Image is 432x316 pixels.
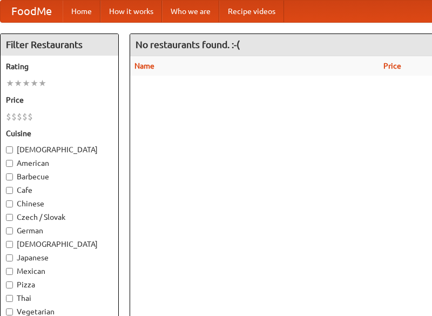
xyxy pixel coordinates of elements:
input: Mexican [6,268,13,275]
label: Cafe [6,185,113,196]
a: Name [134,62,154,70]
h5: Price [6,95,113,105]
h5: Cuisine [6,128,113,139]
label: Mexican [6,266,113,277]
li: ★ [30,77,38,89]
input: [DEMOGRAPHIC_DATA] [6,241,13,248]
input: Barbecue [6,173,13,180]
li: $ [6,111,11,123]
input: Chinese [6,200,13,207]
a: How it works [100,1,162,22]
label: Japanese [6,252,113,263]
label: German [6,225,113,236]
li: $ [17,111,22,123]
li: $ [11,111,17,123]
input: Pizza [6,281,13,288]
a: Recipe videos [219,1,284,22]
label: Czech / Slovak [6,212,113,223]
input: Cafe [6,187,13,194]
input: Thai [6,295,13,302]
li: ★ [6,77,14,89]
label: Pizza [6,279,113,290]
li: ★ [38,77,46,89]
h5: Rating [6,61,113,72]
li: $ [22,111,28,123]
label: [DEMOGRAPHIC_DATA] [6,239,113,250]
input: American [6,160,13,167]
li: ★ [14,77,22,89]
label: Chinese [6,198,113,209]
a: Who we are [162,1,219,22]
li: ★ [22,77,30,89]
input: German [6,227,13,234]
input: Czech / Slovak [6,214,13,221]
input: [DEMOGRAPHIC_DATA] [6,146,13,153]
a: FoodMe [1,1,63,22]
a: Home [63,1,100,22]
label: Barbecue [6,171,113,182]
label: Thai [6,293,113,304]
input: Japanese [6,254,13,261]
a: Price [383,62,401,70]
ng-pluralize: No restaurants found. :-( [136,39,240,50]
label: [DEMOGRAPHIC_DATA] [6,144,113,155]
input: Vegetarian [6,308,13,315]
label: American [6,158,113,169]
li: $ [28,111,33,123]
h4: Filter Restaurants [1,34,118,56]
